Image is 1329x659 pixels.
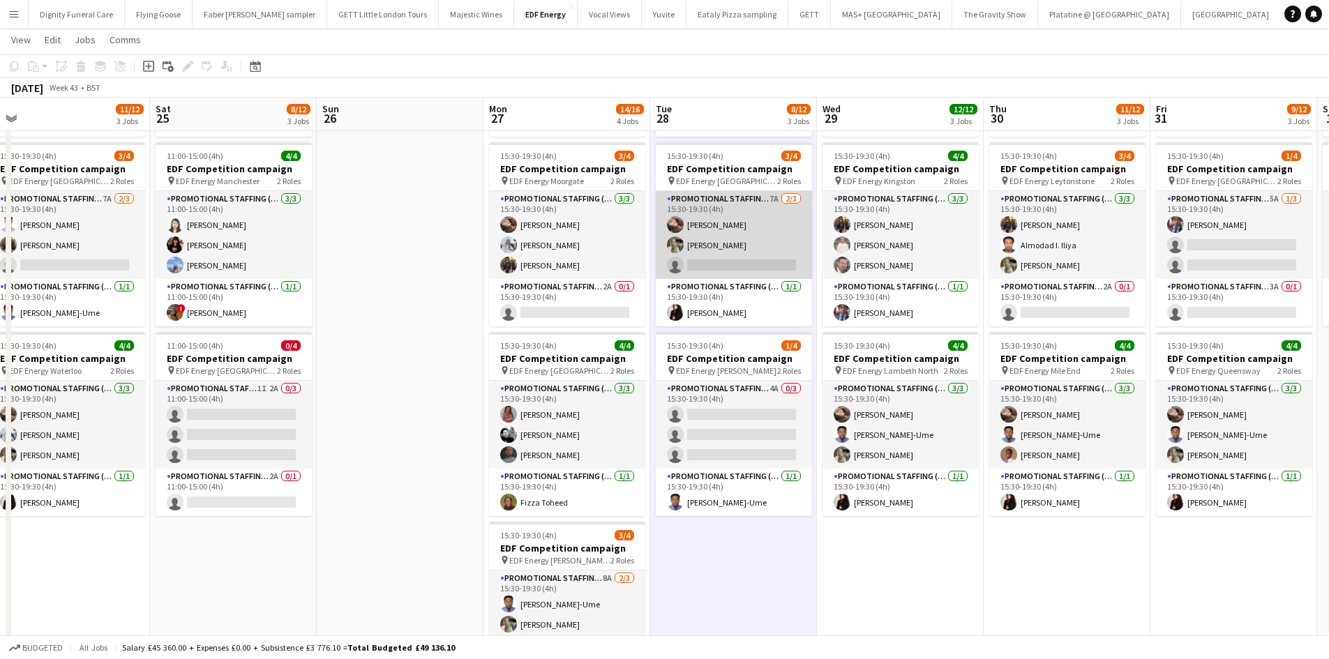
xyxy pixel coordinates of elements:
[656,469,812,516] app-card-role: Promotional Staffing (Team Leader)1/115:30-19:30 (4h)[PERSON_NAME]-Ume
[156,142,312,326] app-job-card: 11:00-15:00 (4h)4/4EDF Competition campaign EDF Energy Manchester2 RolesPromotional Staffing (Fly...
[6,31,36,49] a: View
[1156,279,1312,326] app-card-role: Promotional Staffing (Team Leader)3A0/115:30-19:30 (4h)
[281,151,301,161] span: 4/4
[823,381,979,469] app-card-role: Promotional Staffing (Flyering Staff)3/315:30-19:30 (4h)[PERSON_NAME][PERSON_NAME]-Ume[PERSON_NAME]
[989,191,1146,279] app-card-role: Promotional Staffing (Flyering Staff)3/315:30-19:30 (4h)[PERSON_NAME]Almodad I. Iliya[PERSON_NAME]
[989,469,1146,516] app-card-role: Promotional Staffing (Team Leader)1/115:30-19:30 (4h)[PERSON_NAME]
[1288,116,1310,126] div: 3 Jobs
[987,110,1007,126] span: 30
[514,1,578,28] button: EDF Energy
[615,151,634,161] span: 3/4
[1111,365,1134,376] span: 2 Roles
[952,1,1038,28] button: The Gravity Show
[656,279,812,326] app-card-role: Promotional Staffing (Team Leader)1/115:30-19:30 (4h)[PERSON_NAME]
[656,332,812,516] app-job-card: 15:30-19:30 (4h)1/4EDF Competition campaign EDF Energy [PERSON_NAME]2 RolesPromotional Staffing (...
[1167,151,1224,161] span: 15:30-19:30 (4h)
[156,162,312,175] h3: EDF Competition campaign
[125,1,193,28] button: Flying Goose
[1115,151,1134,161] span: 3/4
[156,352,312,365] h3: EDF Competition campaign
[489,381,645,469] app-card-role: Promotional Staffing (Flyering Staff)3/315:30-19:30 (4h)[PERSON_NAME][PERSON_NAME][PERSON_NAME]
[287,104,310,114] span: 8/12
[156,103,171,115] span: Sat
[116,104,144,114] span: 11/12
[1156,332,1312,516] app-job-card: 15:30-19:30 (4h)4/4EDF Competition campaign EDF Energy Queensway2 RolesPromotional Staffing (Flye...
[1038,1,1181,28] button: Platatine @ [GEOGRAPHIC_DATA]
[1277,365,1301,376] span: 2 Roles
[642,1,686,28] button: Yuvite
[1156,381,1312,469] app-card-role: Promotional Staffing (Flyering Staff)3/315:30-19:30 (4h)[PERSON_NAME][PERSON_NAME]-Ume[PERSON_NAME]
[610,555,634,566] span: 2 Roles
[823,142,979,326] div: 15:30-19:30 (4h)4/4EDF Competition campaign EDF Energy Kingston2 RolesPromotional Staffing (Flyer...
[322,103,339,115] span: Sun
[489,332,645,516] app-job-card: 15:30-19:30 (4h)4/4EDF Competition campaign EDF Energy [GEOGRAPHIC_DATA]2 RolesPromotional Staffi...
[823,191,979,279] app-card-role: Promotional Staffing (Flyering Staff)3/315:30-19:30 (4h)[PERSON_NAME][PERSON_NAME][PERSON_NAME]
[153,110,171,126] span: 25
[500,340,557,351] span: 15:30-19:30 (4h)
[167,340,223,351] span: 11:00-15:00 (4h)
[777,365,801,376] span: 2 Roles
[117,116,143,126] div: 3 Jobs
[156,332,312,516] div: 11:00-15:00 (4h)0/4EDF Competition campaign EDF Energy [GEOGRAPHIC_DATA]2 RolesPromotional Staffi...
[1156,352,1312,365] h3: EDF Competition campaign
[656,352,812,365] h3: EDF Competition campaign
[1282,340,1301,351] span: 4/4
[616,104,644,114] span: 14/16
[948,151,968,161] span: 4/4
[777,176,801,186] span: 2 Roles
[489,279,645,326] app-card-role: Promotional Staffing (Team Leader)2A0/115:30-19:30 (4h)
[1116,104,1144,114] span: 11/12
[1176,176,1277,186] span: EDF Energy [GEOGRAPHIC_DATA]
[656,191,812,279] app-card-role: Promotional Staffing (Flyering Staff)7A2/315:30-19:30 (4h)[PERSON_NAME][PERSON_NAME]
[509,555,610,566] span: EDF Energy [PERSON_NAME][GEOGRAPHIC_DATA]
[1181,1,1281,28] button: [GEOGRAPHIC_DATA]
[989,332,1146,516] app-job-card: 15:30-19:30 (4h)4/4EDF Competition campaign EDF Energy Mile End2 RolesPromotional Staffing (Flyer...
[944,176,968,186] span: 2 Roles
[989,142,1146,326] div: 15:30-19:30 (4h)3/4EDF Competition campaign EDF Energy Leytonstone2 RolesPromotional Staffing (Fl...
[787,104,811,114] span: 8/12
[489,103,507,115] span: Mon
[843,365,938,376] span: EDF Energy Lambeth North
[75,33,96,46] span: Jobs
[156,469,312,516] app-card-role: Promotional Staffing (Team Leader)2A0/111:00-15:00 (4h)
[1167,340,1224,351] span: 15:30-19:30 (4h)
[104,31,147,49] a: Comms
[1156,191,1312,279] app-card-role: Promotional Staffing (Flyering Staff)5A1/315:30-19:30 (4h)[PERSON_NAME]
[676,365,776,376] span: EDF Energy [PERSON_NAME]
[176,176,260,186] span: EDF Energy Manchester
[823,162,979,175] h3: EDF Competition campaign
[29,1,125,28] button: Dignity Funeral Care
[439,1,514,28] button: Majestic Wines
[320,110,339,126] span: 26
[667,151,723,161] span: 15:30-19:30 (4h)
[1277,176,1301,186] span: 2 Roles
[656,142,812,326] app-job-card: 15:30-19:30 (4h)3/4EDF Competition campaign EDF Energy [GEOGRAPHIC_DATA]2 RolesPromotional Staffi...
[656,162,812,175] h3: EDF Competition campaign
[489,142,645,326] app-job-card: 15:30-19:30 (4h)3/4EDF Competition campaign EDF Energy Moorgate2 RolesPromotional Staffing (Flyer...
[823,103,841,115] span: Wed
[820,110,841,126] span: 29
[46,82,81,93] span: Week 43
[686,1,788,28] button: Eataly Pizza sampling
[823,352,979,365] h3: EDF Competition campaign
[509,176,584,186] span: EDF Energy Moorgate
[948,340,968,351] span: 4/4
[287,116,310,126] div: 3 Jobs
[989,162,1146,175] h3: EDF Competition campaign
[1287,104,1311,114] span: 9/12
[989,352,1146,365] h3: EDF Competition campaign
[610,365,634,376] span: 2 Roles
[1282,151,1301,161] span: 1/4
[1009,176,1095,186] span: EDF Energy Leytonstone
[489,469,645,516] app-card-role: Promotional Staffing (Team Leader)1/115:30-19:30 (4h)Fizza Toheed
[610,176,634,186] span: 2 Roles
[656,103,672,115] span: Tue
[1176,365,1261,376] span: EDF Energy Queensway
[489,570,645,658] app-card-role: Promotional Staffing (Flyering Staff)8A2/315:30-19:30 (4h)[PERSON_NAME]-Ume[PERSON_NAME]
